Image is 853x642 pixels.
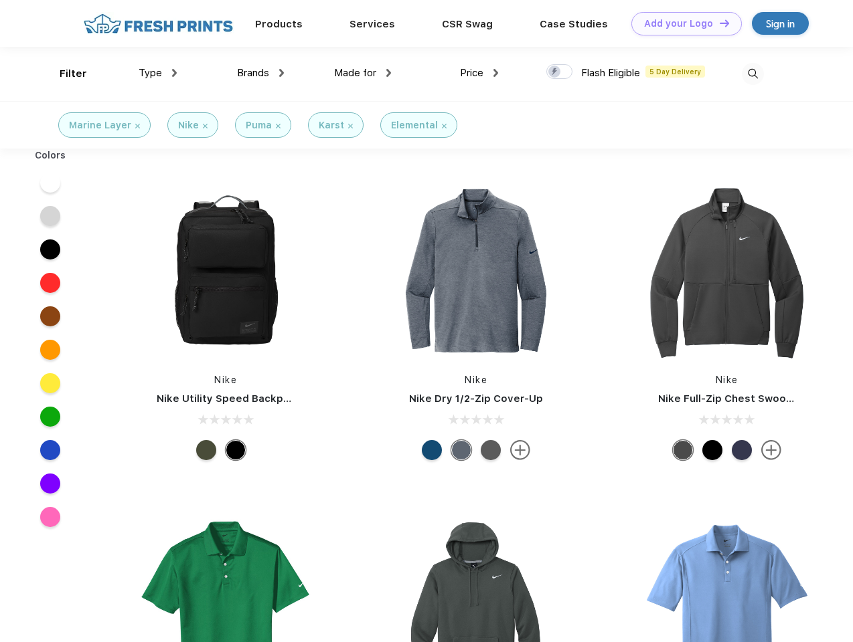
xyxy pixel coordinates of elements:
[25,148,76,163] div: Colors
[702,440,722,460] div: Black
[178,118,199,132] div: Nike
[465,374,487,385] a: Nike
[581,67,640,79] span: Flash Eligible
[409,393,543,405] a: Nike Dry 1/2-Zip Cover-Up
[752,12,809,35] a: Sign in
[742,63,764,85] img: desktop_search.svg
[157,393,301,405] a: Nike Utility Speed Backpack
[761,440,781,460] img: more.svg
[451,440,471,460] div: Navy Heather
[246,118,272,132] div: Puma
[135,124,140,128] img: filter_cancel.svg
[720,19,729,27] img: DT
[203,124,208,128] img: filter_cancel.svg
[279,69,284,77] img: dropdown.png
[348,124,353,128] img: filter_cancel.svg
[214,374,237,385] a: Nike
[422,440,442,460] div: Gym Blue
[196,440,216,460] div: Cargo Khaki
[255,18,303,30] a: Products
[644,18,713,29] div: Add your Logo
[69,118,131,132] div: Marine Layer
[510,440,530,460] img: more.svg
[442,124,447,128] img: filter_cancel.svg
[334,67,376,79] span: Made for
[60,66,87,82] div: Filter
[658,393,836,405] a: Nike Full-Zip Chest Swoosh Jacket
[386,69,391,77] img: dropdown.png
[645,66,705,78] span: 5 Day Delivery
[460,67,483,79] span: Price
[387,182,565,360] img: func=resize&h=266
[172,69,177,77] img: dropdown.png
[766,16,795,31] div: Sign in
[493,69,498,77] img: dropdown.png
[673,440,693,460] div: Anthracite
[350,18,395,30] a: Services
[442,18,493,30] a: CSR Swag
[638,182,816,360] img: func=resize&h=266
[137,182,315,360] img: func=resize&h=266
[481,440,501,460] div: Black Heather
[80,12,237,35] img: fo%20logo%202.webp
[237,67,269,79] span: Brands
[139,67,162,79] span: Type
[732,440,752,460] div: Midnight Navy
[716,374,739,385] a: Nike
[226,440,246,460] div: Black
[391,118,438,132] div: Elemental
[319,118,344,132] div: Karst
[276,124,281,128] img: filter_cancel.svg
